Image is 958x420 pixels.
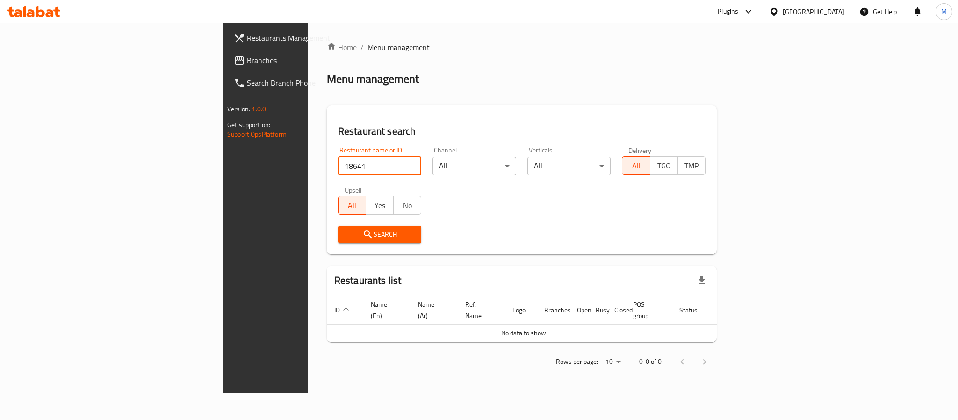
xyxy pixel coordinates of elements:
div: Rows per page: [602,355,624,369]
span: TGO [654,159,674,173]
h2: Restaurant search [338,124,706,138]
button: TMP [677,156,706,175]
button: Search [338,226,422,243]
span: Get support on: [227,119,270,131]
span: POS group [633,299,661,321]
nav: breadcrumb [327,42,717,53]
h2: Menu management [327,72,419,87]
span: Branches [247,55,375,66]
span: Status [679,304,710,316]
span: Restaurants Management [247,32,375,43]
a: Support.OpsPlatform [227,128,287,140]
div: All [432,157,516,175]
span: 1.0.0 [252,103,266,115]
a: Restaurants Management [226,27,382,49]
span: Search [346,229,414,240]
span: M [941,7,947,17]
div: [GEOGRAPHIC_DATA] [783,7,844,17]
div: Export file [691,269,713,292]
span: All [342,199,362,212]
table: enhanced table [327,296,753,342]
span: Ref. Name [465,299,494,321]
p: Rows per page: [556,356,598,368]
button: All [338,196,366,215]
th: Open [569,296,588,325]
span: Menu management [367,42,430,53]
label: Upsell [345,187,362,193]
div: Plugins [718,6,738,17]
span: ID [334,304,352,316]
a: Branches [226,49,382,72]
span: Name (Ar) [418,299,447,321]
th: Logo [505,296,537,325]
button: All [622,156,650,175]
span: Yes [370,199,390,212]
h2: Restaurants list [334,274,401,288]
a: Search Branch Phone [226,72,382,94]
span: No data to show [501,327,546,339]
span: TMP [682,159,702,173]
input: Search for restaurant name or ID.. [338,157,422,175]
div: All [527,157,611,175]
th: Closed [607,296,626,325]
span: Search Branch Phone [247,77,375,88]
span: All [626,159,646,173]
p: 0-0 of 0 [639,356,662,368]
th: Busy [588,296,607,325]
button: TGO [650,156,678,175]
th: Branches [537,296,569,325]
span: Name (En) [371,299,399,321]
button: Yes [366,196,394,215]
button: No [393,196,421,215]
span: Version: [227,103,250,115]
label: Delivery [628,147,652,153]
span: No [397,199,418,212]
